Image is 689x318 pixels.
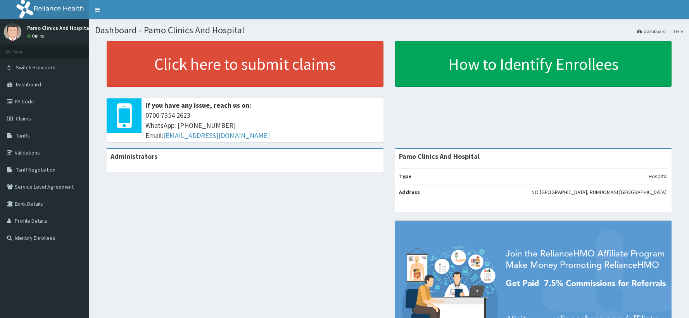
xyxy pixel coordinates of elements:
[145,101,251,110] b: If you have any issue, reach us on:
[395,41,672,87] a: How to Identify Enrollees
[145,110,380,140] span: 0700 7354 2623 WhatsApp: [PHONE_NUMBER] Email:
[399,173,412,180] b: Type
[163,131,270,140] a: [EMAIL_ADDRESS][DOMAIN_NAME]
[532,188,668,196] p: NO [GEOGRAPHIC_DATA], RUMUOMASI [GEOGRAPHIC_DATA].
[27,33,46,39] a: Online
[95,25,683,35] h1: Dashboard - Pamo Clinics And Hospital
[399,152,480,161] strong: Pamo Clinics And Hospital
[399,189,420,196] b: Address
[16,132,30,139] span: Tariffs
[16,166,55,173] span: Tariff Negotiation
[4,23,21,41] img: User Image
[667,28,683,34] li: Here
[16,115,31,122] span: Claims
[16,81,41,88] span: Dashboard
[637,28,666,34] a: Dashboard
[111,152,157,161] b: Administrators
[27,25,91,31] p: Pamo Clinics And Hospital
[16,64,55,71] span: Switch Providers
[107,41,383,87] a: Click here to submit claims
[649,172,668,180] p: Hospital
